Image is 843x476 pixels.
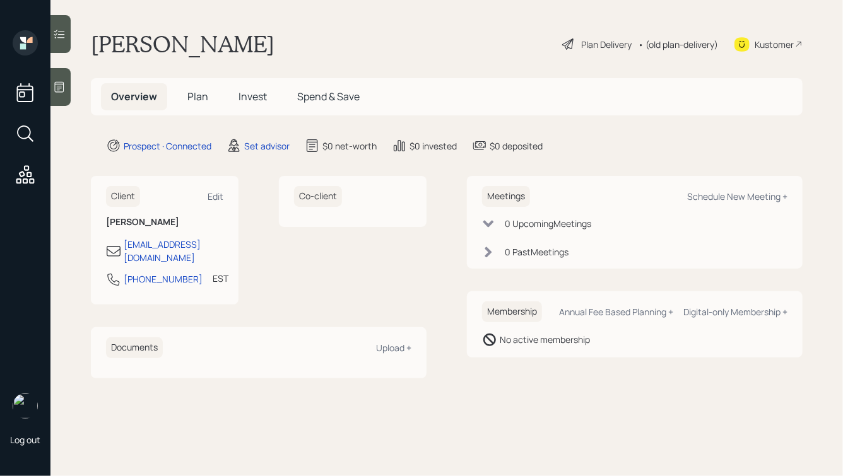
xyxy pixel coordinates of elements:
div: • (old plan-delivery) [638,38,718,51]
div: [EMAIL_ADDRESS][DOMAIN_NAME] [124,238,223,264]
div: 0 Upcoming Meeting s [505,217,591,230]
div: 0 Past Meeting s [505,245,569,258]
div: Log out [10,434,40,446]
div: Digital-only Membership + [683,306,787,318]
div: Annual Fee Based Planning + [559,306,673,318]
div: Set advisor [244,139,290,153]
h6: Meetings [482,186,530,207]
div: EST [213,272,228,285]
h6: Co-client [294,186,342,207]
div: Plan Delivery [581,38,632,51]
span: Plan [187,90,208,103]
h6: Documents [106,337,163,358]
span: Overview [111,90,157,103]
div: Schedule New Meeting + [687,190,787,202]
div: $0 net-worth [322,139,377,153]
h1: [PERSON_NAME] [91,30,274,58]
div: No active membership [500,333,590,346]
span: Spend & Save [297,90,360,103]
h6: Membership [482,301,542,322]
h6: Client [106,186,140,207]
div: Kustomer [755,38,794,51]
div: Upload + [376,342,411,354]
img: hunter_neumayer.jpg [13,393,38,419]
h6: [PERSON_NAME] [106,217,223,228]
div: $0 invested [410,139,457,153]
div: $0 deposited [490,139,543,153]
span: Invest [239,90,267,103]
div: [PHONE_NUMBER] [124,272,203,286]
div: Edit [208,190,223,202]
div: Prospect · Connected [124,139,211,153]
